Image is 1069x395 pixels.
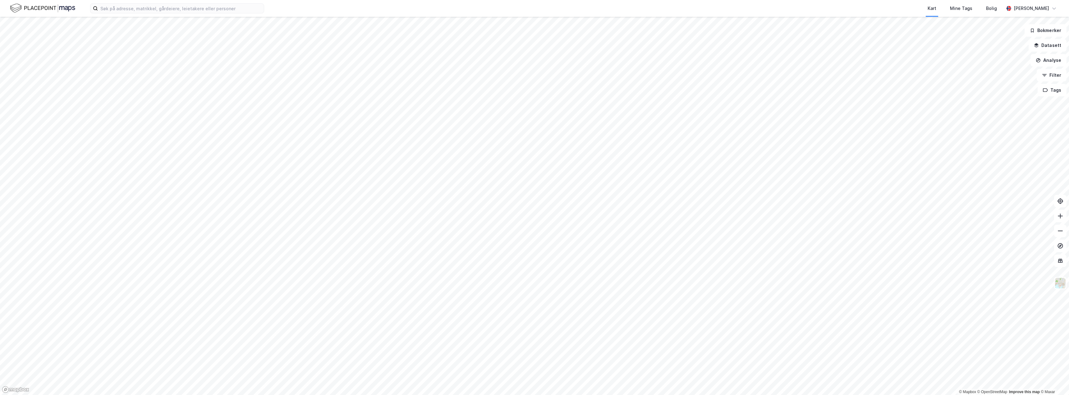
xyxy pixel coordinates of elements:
[1030,54,1067,67] button: Analyse
[2,386,29,393] a: Mapbox homepage
[10,3,75,14] img: logo.f888ab2527a4732fd821a326f86c7f29.svg
[1029,39,1067,52] button: Datasett
[1009,390,1040,394] a: Improve this map
[1038,84,1067,96] button: Tags
[1037,69,1067,81] button: Filter
[98,4,264,13] input: Søk på adresse, matrikkel, gårdeiere, leietakere eller personer
[977,390,1007,394] a: OpenStreetMap
[959,390,976,394] a: Mapbox
[1054,277,1066,289] img: Z
[950,5,972,12] div: Mine Tags
[1025,24,1067,37] button: Bokmerker
[1038,365,1069,395] iframe: Chat Widget
[1014,5,1049,12] div: [PERSON_NAME]
[1038,365,1069,395] div: Kontrollprogram for chat
[928,5,936,12] div: Kart
[986,5,997,12] div: Bolig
